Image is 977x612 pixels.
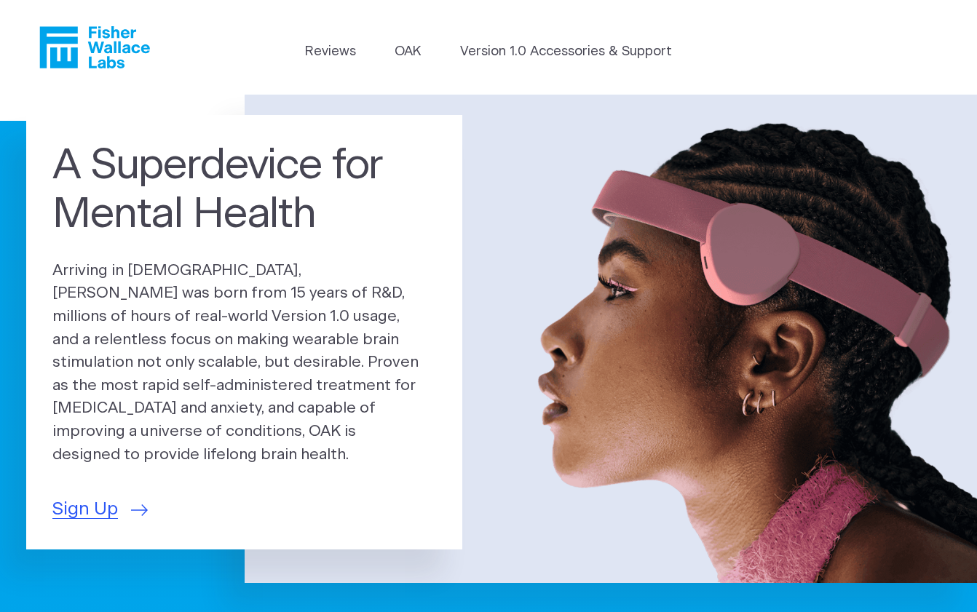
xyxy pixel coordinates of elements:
[52,259,436,466] p: Arriving in [DEMOGRAPHIC_DATA], [PERSON_NAME] was born from 15 years of R&D, millions of hours of...
[395,42,421,62] a: OAK
[39,26,150,68] a: Fisher Wallace
[305,42,356,62] a: Reviews
[460,42,672,62] a: Version 1.0 Accessories & Support
[52,496,148,523] a: Sign Up
[52,496,118,523] span: Sign Up
[52,141,436,239] h1: A Superdevice for Mental Health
